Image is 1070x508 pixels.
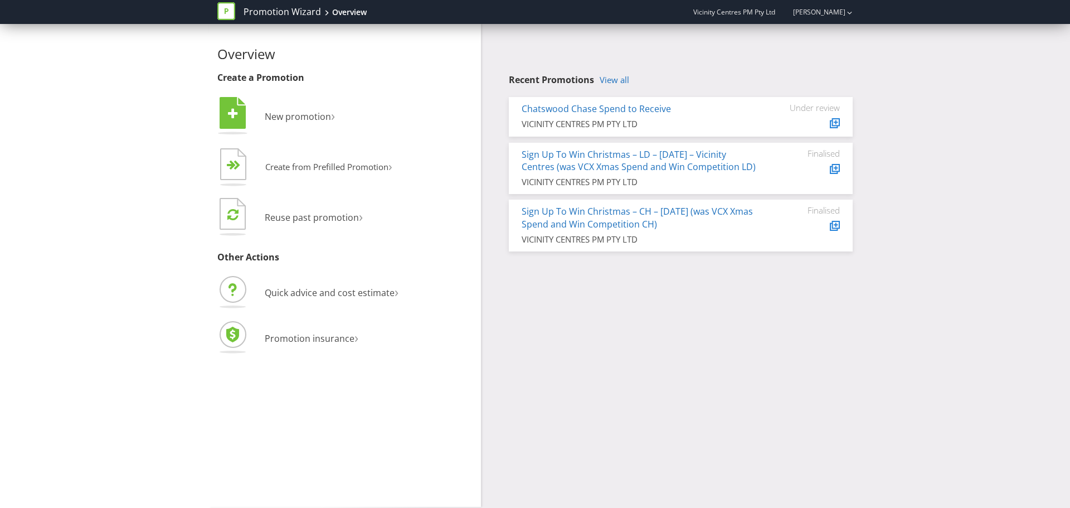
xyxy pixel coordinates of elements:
[217,253,473,263] h3: Other Actions
[522,234,756,245] div: VICINITY CENTRES PM PTY LTD
[522,176,756,188] div: VICINITY CENTRES PM PTY LTD
[354,328,358,346] span: ›
[773,103,840,113] div: Under review
[217,73,473,83] h3: Create a Promotion
[522,103,671,115] a: Chatswood Chase Spend to Receive
[265,211,359,224] span: Reuse past promotion
[359,207,363,225] span: ›
[388,157,392,175] span: ›
[228,108,238,120] tspan: 
[600,75,629,85] a: View all
[332,7,367,18] div: Overview
[217,332,358,345] a: Promotion insurance›
[265,332,354,345] span: Promotion insurance
[217,287,398,299] a: Quick advice and cost estimate›
[265,110,331,123] span: New promotion
[265,161,388,172] span: Create from Prefilled Promotion
[227,208,239,221] tspan: 
[693,7,775,17] span: Vicinity Centres PM Pty Ltd
[217,47,473,61] h2: Overview
[217,146,393,190] button: Create from Prefilled Promotion›
[773,205,840,215] div: Finalised
[522,148,756,173] a: Sign Up To Win Christmas – LD – [DATE] – Vicinity Centres (was VCX Xmas Spend and Win Competition...
[522,118,756,130] div: VICINITY CENTRES PM PTY LTD
[782,7,845,17] a: [PERSON_NAME]
[395,282,398,301] span: ›
[234,160,241,171] tspan: 
[265,287,395,299] span: Quick advice and cost estimate
[331,106,335,124] span: ›
[244,6,321,18] a: Promotion Wizard
[773,148,840,158] div: Finalised
[509,74,594,86] span: Recent Promotions
[522,205,753,230] a: Sign Up To Win Christmas – CH – [DATE] (was VCX Xmas Spend and Win Competition CH)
